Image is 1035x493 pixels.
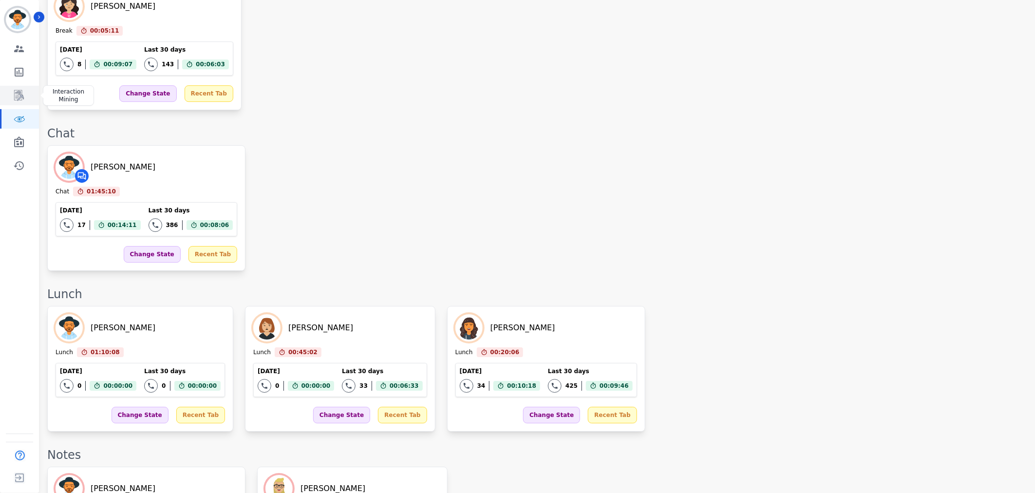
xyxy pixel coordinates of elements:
[91,0,155,12] div: [PERSON_NAME]
[87,187,116,196] span: 01:45:10
[60,367,136,375] div: [DATE]
[77,382,81,390] div: 0
[176,407,225,423] div: Recent Tab
[390,381,419,391] span: 00:06:33
[144,46,229,54] div: Last 30 days
[200,220,229,230] span: 00:08:06
[60,46,136,54] div: [DATE]
[77,221,86,229] div: 17
[108,220,137,230] span: 00:14:11
[490,347,520,357] span: 00:20:06
[91,347,120,357] span: 01:10:08
[47,126,1025,141] div: Chat
[91,322,155,334] div: [PERSON_NAME]
[149,207,233,214] div: Last 30 days
[288,322,353,334] div: [PERSON_NAME]
[477,382,486,390] div: 34
[103,59,132,69] span: 00:09:07
[342,367,422,375] div: Last 30 days
[188,381,217,391] span: 00:00:00
[455,348,473,357] div: Lunch
[288,347,318,357] span: 00:45:02
[144,367,221,375] div: Last 30 days
[490,322,555,334] div: [PERSON_NAME]
[90,26,119,36] span: 00:05:11
[56,27,73,36] div: Break
[258,367,334,375] div: [DATE]
[565,382,578,390] div: 425
[91,161,155,173] div: [PERSON_NAME]
[301,381,331,391] span: 00:00:00
[60,207,140,214] div: [DATE]
[588,407,637,423] div: Recent Tab
[103,381,132,391] span: 00:00:00
[56,188,69,196] div: Chat
[112,407,169,423] div: Change State
[162,60,174,68] div: 143
[56,153,83,181] img: Avatar
[6,8,29,31] img: Bordered avatar
[162,382,166,390] div: 0
[119,85,176,102] div: Change State
[196,59,225,69] span: 00:06:03
[359,382,368,390] div: 33
[188,246,237,263] div: Recent Tab
[77,60,81,68] div: 8
[275,382,279,390] div: 0
[56,348,73,357] div: Lunch
[166,221,178,229] div: 386
[507,381,536,391] span: 00:10:18
[47,286,1025,302] div: Lunch
[523,407,580,423] div: Change State
[124,246,181,263] div: Change State
[253,314,281,341] img: Avatar
[548,367,633,375] div: Last 30 days
[47,447,1025,463] div: Notes
[455,314,483,341] img: Avatar
[253,348,271,357] div: Lunch
[185,85,233,102] div: Recent Tab
[378,407,427,423] div: Recent Tab
[460,367,540,375] div: [DATE]
[56,314,83,341] img: Avatar
[313,407,370,423] div: Change State
[600,381,629,391] span: 00:09:46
